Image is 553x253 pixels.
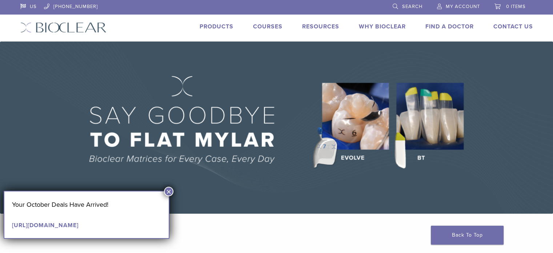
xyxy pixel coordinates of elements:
img: Bioclear [20,22,107,33]
a: Why Bioclear [359,23,406,30]
a: Contact Us [493,23,533,30]
a: Resources [302,23,339,30]
a: Find A Doctor [425,23,474,30]
span: 0 items [506,4,526,9]
a: [URL][DOMAIN_NAME] [12,222,79,229]
span: Search [402,4,422,9]
a: Products [200,23,233,30]
p: Your October Deals Have Arrived! [12,199,161,210]
a: Courses [253,23,282,30]
span: My Account [446,4,480,9]
button: Close [164,187,173,196]
a: Back To Top [431,226,504,245]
